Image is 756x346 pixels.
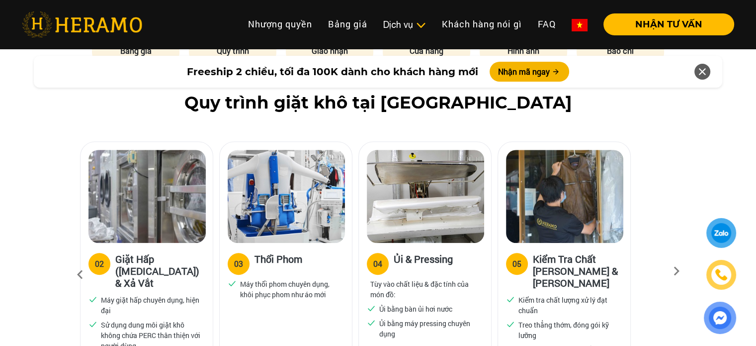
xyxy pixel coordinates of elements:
[490,62,569,82] button: Nhận mã ngay
[506,295,515,304] img: checked.svg
[518,295,619,316] p: Kiểm tra chất lượng xử lý đạt chuẩn
[186,64,478,79] span: Freeship 2 chiều, tối đa 100K dành cho khách hàng mới
[240,279,340,300] p: Máy thổi phom chuyên dụng, khôi phục phom như áo mới
[595,20,734,29] a: NHẬN TƯ VẤN
[88,150,206,243] img: heramo-quy-trinh-giat-hap-tieu-chuan-buoc-2
[320,13,375,35] a: Bảng giá
[88,320,97,329] img: checked.svg
[379,318,480,339] p: Ủi bằng máy pressing chuyên dụng
[716,269,727,280] img: phone-icon
[512,258,521,270] div: 05
[373,258,382,270] div: 04
[530,13,564,35] a: FAQ
[379,304,452,314] p: Ủi bằng bàn ủi hơi nước
[22,93,734,113] h2: Quy trình giặt khô tại [GEOGRAPHIC_DATA]
[228,279,237,288] img: checked.svg
[434,13,530,35] a: Khách hàng nói gì
[603,13,734,35] button: NHẬN TƯ VẤN
[88,295,97,304] img: checked.svg
[533,253,622,289] h3: Kiểm Tra Chất [PERSON_NAME] & [PERSON_NAME]
[367,304,376,313] img: checked.svg
[367,150,484,243] img: heramo-quy-trinh-giat-hap-tieu-chuan-buoc-4
[228,150,345,243] img: heramo-quy-trinh-giat-hap-tieu-chuan-buoc-3
[370,279,480,300] p: Tùy vào chất liệu & đặc tính của món đồ:
[22,11,142,37] img: heramo-logo.png
[708,261,735,288] a: phone-icon
[506,150,623,243] img: heramo-quy-trinh-giat-hap-tieu-chuan-buoc-5
[115,253,205,289] h3: Giặt Hấp ([MEDICAL_DATA]) & Xả Vắt
[518,320,619,341] p: Treo thẳng thớm, đóng gói kỹ lưỡng
[416,20,426,30] img: subToggleIcon
[394,253,453,273] h3: Ủi & Pressing
[254,253,302,273] h3: Thổi Phom
[367,318,376,327] img: checked.svg
[101,295,201,316] p: Máy giặt hấp chuyên dụng, hiện đại
[234,258,243,270] div: 03
[240,13,320,35] a: Nhượng quyền
[572,19,588,31] img: vn-flag.png
[95,258,104,270] div: 02
[383,18,426,31] div: Dịch vụ
[506,320,515,329] img: checked.svg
